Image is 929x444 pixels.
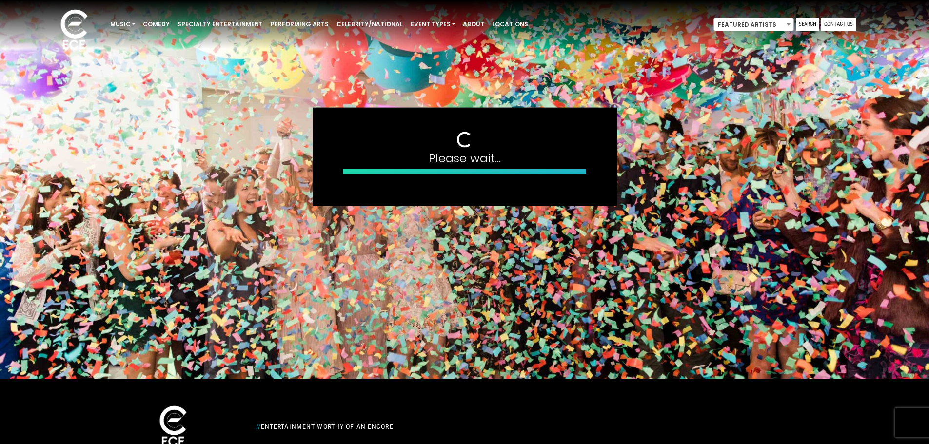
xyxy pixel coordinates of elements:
[821,18,856,31] a: Contact Us
[796,18,819,31] a: Search
[488,16,532,33] a: Locations
[459,16,488,33] a: About
[343,151,587,165] h4: Please wait...
[250,419,572,434] div: Entertainment Worthy of an Encore
[407,16,459,33] a: Event Types
[333,16,407,33] a: Celebrity/National
[50,7,99,54] img: ece_new_logo_whitev2-1.png
[139,16,174,33] a: Comedy
[256,423,261,430] span: //
[174,16,267,33] a: Specialty Entertainment
[714,18,793,32] span: Featured Artists
[106,16,139,33] a: Music
[267,16,333,33] a: Performing Arts
[713,18,794,31] span: Featured Artists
